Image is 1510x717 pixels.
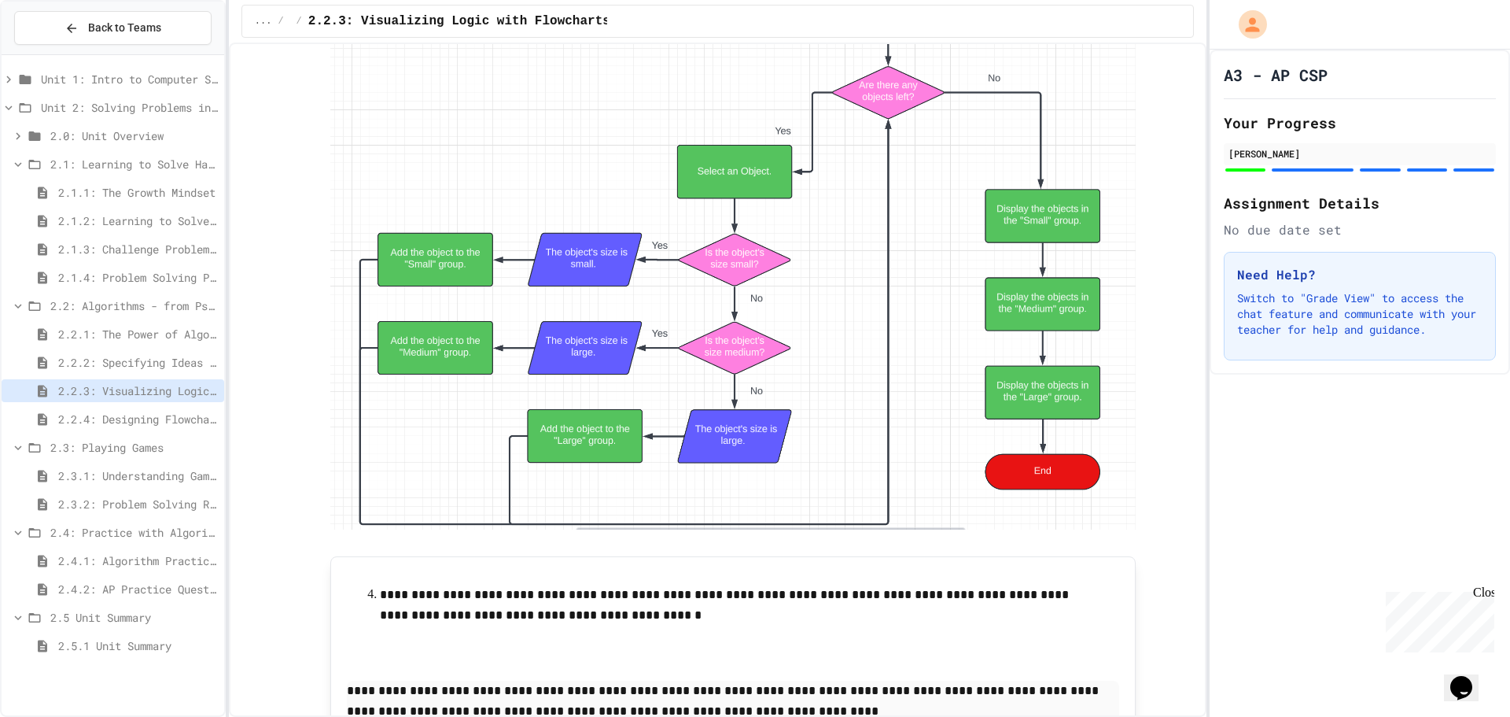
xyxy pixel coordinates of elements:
[50,609,218,626] span: 2.5 Unit Summary
[1444,654,1494,701] iframe: chat widget
[58,468,218,484] span: 2.3.1: Understanding Games with Flowcharts
[58,326,218,342] span: 2.2.1: The Power of Algorithms
[58,383,218,399] span: 2.2.3: Visualizing Logic with Flowcharts
[58,581,218,597] span: 2.4.2: AP Practice Questions
[50,156,218,172] span: 2.1: Learning to Solve Hard Problems
[1237,265,1482,284] h3: Need Help?
[58,411,218,427] span: 2.2.4: Designing Flowcharts
[41,71,218,87] span: Unit 1: Intro to Computer Science
[255,15,272,28] span: ...
[50,524,218,541] span: 2.4: Practice with Algorithms
[296,15,302,28] span: /
[58,496,218,512] span: 2.3.2: Problem Solving Reflection
[50,298,218,314] span: 2.2: Algorithms - from Pseudocode to Flowcharts
[58,354,218,371] span: 2.2.2: Specifying Ideas with Pseudocode
[50,128,218,144] span: 2.0: Unit Overview
[14,11,212,45] button: Back to Teams
[58,269,218,286] span: 2.1.4: Problem Solving Practice
[1224,220,1496,239] div: No due date set
[58,184,218,201] span: 2.1.1: The Growth Mindset
[1222,6,1271,43] div: My Account
[41,99,218,116] span: Unit 2: Solving Problems in Computer Science
[278,15,283,28] span: /
[88,20,161,36] span: Back to Teams
[1228,146,1491,161] div: [PERSON_NAME]
[1379,586,1494,652] iframe: chat widget
[58,553,218,569] span: 2.4.1: Algorithm Practice Exercises
[6,6,109,100] div: Chat with us now!Close
[50,439,218,456] span: 2.3: Playing Games
[58,241,218,257] span: 2.1.3: Challenge Problem - The Bridge
[58,213,218,229] span: 2.1.2: Learning to Solve Hard Problems
[1237,290,1482,338] p: Switch to "Grade View" to access the chat feature and communicate with your teacher for help and ...
[1224,192,1496,214] h2: Assignment Details
[58,638,218,654] span: 2.5.1 Unit Summary
[1224,64,1328,86] h1: A3 - AP CSP
[308,12,610,31] span: 2.2.3: Visualizing Logic with Flowcharts
[1224,112,1496,134] h2: Your Progress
